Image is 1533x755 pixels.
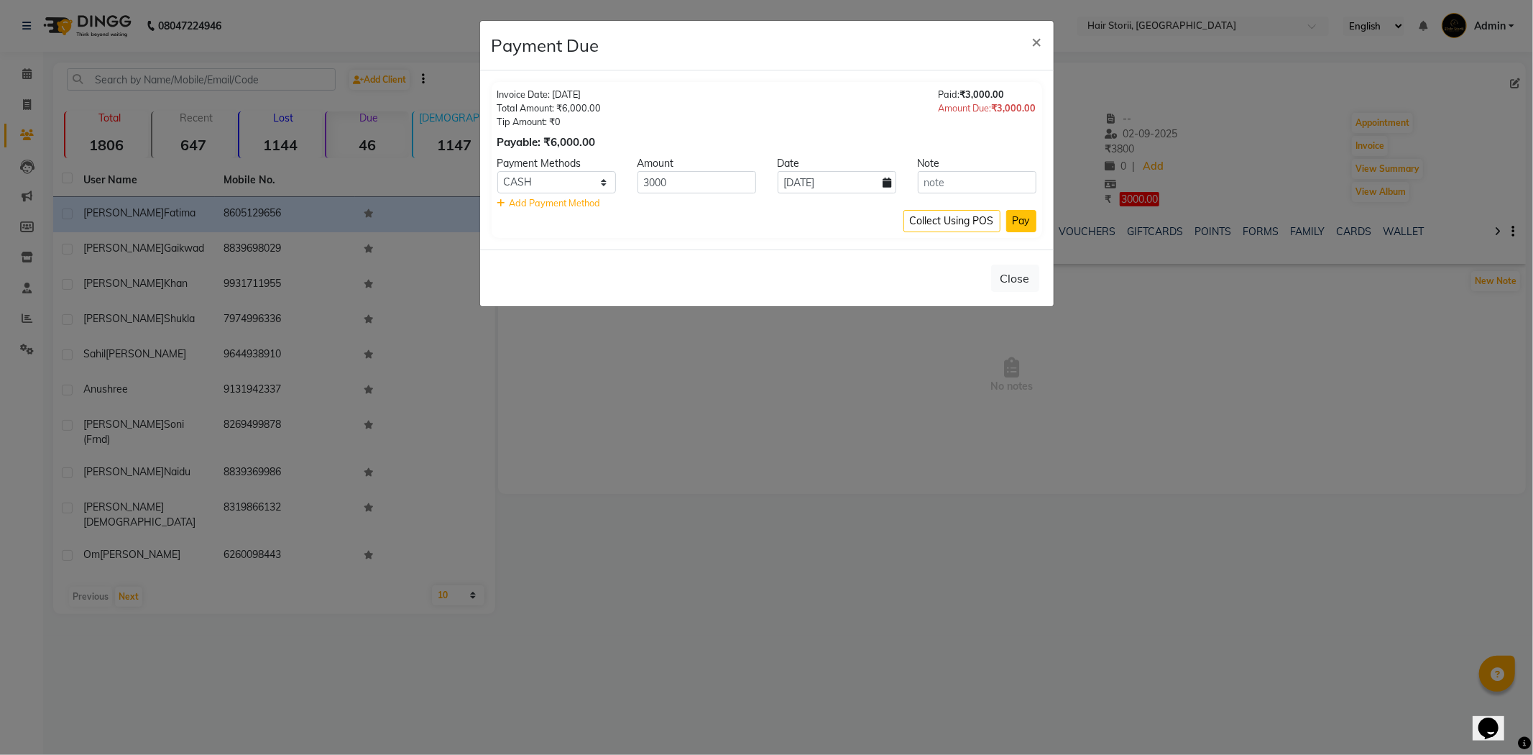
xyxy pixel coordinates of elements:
[939,88,1036,101] div: Paid:
[991,265,1039,292] button: Close
[960,88,1005,100] span: ₹3,000.00
[497,134,602,151] div: Payable: ₹6,000.00
[497,115,602,129] div: Tip Amount: ₹0
[767,156,907,171] div: Date
[778,171,896,193] input: yyyy-mm-dd
[1006,210,1036,232] button: Pay
[918,171,1036,193] input: note
[487,156,627,171] div: Payment Methods
[903,210,1000,232] button: Collect Using POS
[510,197,601,209] span: Add Payment Method
[907,156,1047,171] div: Note
[637,171,756,193] input: Amount
[497,88,602,101] div: Invoice Date: [DATE]
[1021,21,1054,61] button: Close
[627,156,767,171] div: Amount
[1032,30,1042,52] span: ×
[939,101,1036,115] div: Amount Due:
[497,101,602,115] div: Total Amount: ₹6,000.00
[992,102,1036,114] span: ₹3,000.00
[1473,697,1519,741] iframe: chat widget
[492,32,599,58] h4: Payment Due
